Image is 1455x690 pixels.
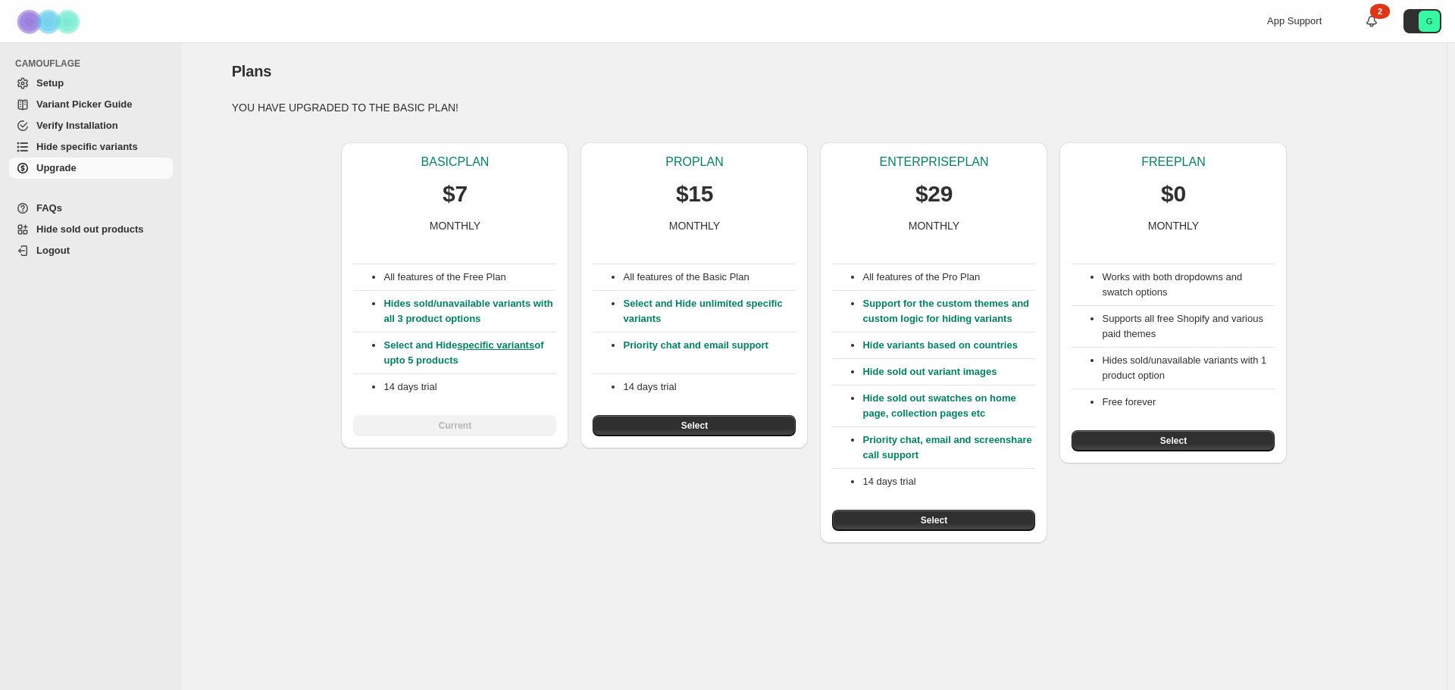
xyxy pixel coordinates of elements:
span: Setup [36,77,64,89]
a: Setup [9,73,173,94]
p: 14 days trial [862,474,1035,489]
span: Select [1160,435,1187,447]
p: $0 [1161,179,1186,209]
div: 2 [1370,4,1390,19]
p: YOU HAVE UPGRADED TO THE BASIC PLAN! [232,100,1397,115]
span: Select [681,420,708,432]
button: Select [1072,430,1275,451]
span: Hide specific variants [36,141,138,152]
p: Select and Hide of upto 5 products [383,338,556,368]
button: Select [593,415,796,436]
p: PRO PLAN [665,155,723,170]
li: Supports all free Shopify and various paid themes [1102,311,1275,342]
p: $15 [676,179,713,209]
p: Priority chat and email support [623,338,796,368]
li: Free forever [1102,395,1275,410]
p: FREE PLAN [1141,155,1205,170]
span: FAQs [36,202,62,214]
p: Support for the custom themes and custom logic for hiding variants [862,296,1035,326]
span: Hide sold out products [36,223,144,235]
p: MONTHLY [909,218,959,233]
p: $29 [915,179,953,209]
p: All features of the Pro Plan [862,270,1035,285]
p: MONTHLY [1148,218,1199,233]
p: Hide variants based on countries [862,338,1035,353]
span: Avatar with initials G [1419,11,1440,32]
p: 14 days trial [383,379,556,395]
a: specific variants [457,339,534,351]
p: All features of the Basic Plan [623,270,796,285]
a: Hide sold out products [9,219,173,240]
a: Verify Installation [9,115,173,136]
a: 2 [1364,14,1379,29]
p: Hide sold out variant images [862,364,1035,379]
span: CAMOUFLAGE [15,58,174,70]
a: Logout [9,240,173,261]
a: Hide specific variants [9,136,173,158]
p: Priority chat, email and screenshare call support [862,432,1035,463]
p: Hide sold out swatches on home page, collection pages etc [862,391,1035,421]
li: Hides sold/unavailable variants with 1 product option [1102,353,1275,383]
text: G [1426,17,1433,26]
a: Variant Picker Guide [9,94,173,115]
p: Select and Hide unlimited specific variants [623,296,796,326]
button: Avatar with initials G [1403,9,1441,33]
p: ENTERPRISE PLAN [879,155,988,170]
span: Variant Picker Guide [36,98,132,110]
span: Upgrade [36,162,77,173]
button: Select [832,510,1035,531]
span: Verify Installation [36,120,118,131]
li: Works with both dropdowns and swatch options [1102,270,1275,300]
a: FAQs [9,198,173,219]
p: MONTHLY [669,218,720,233]
span: Select [921,514,947,526]
span: Plans [232,63,271,80]
p: All features of the Free Plan [383,270,556,285]
span: App Support [1267,15,1322,27]
img: Camouflage [12,1,88,42]
p: Hides sold/unavailable variants with all 3 product options [383,296,556,326]
a: Upgrade [9,158,173,179]
p: 14 days trial [623,379,796,395]
p: MONTHLY [430,218,480,233]
p: $7 [443,179,468,209]
span: Logout [36,245,70,256]
p: BASIC PLAN [421,155,490,170]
